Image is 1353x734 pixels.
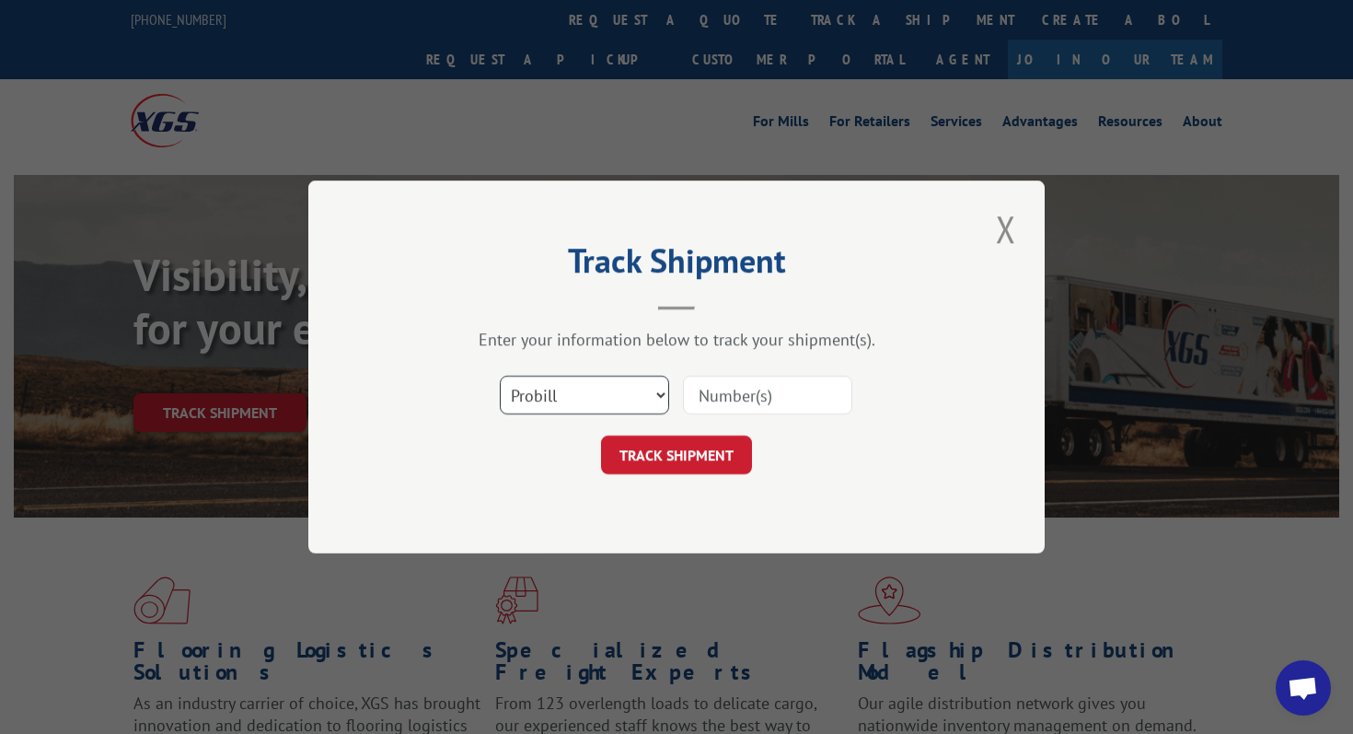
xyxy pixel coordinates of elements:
div: Enter your information below to track your shipment(s). [400,329,953,350]
h2: Track Shipment [400,248,953,283]
button: TRACK SHIPMENT [601,436,752,474]
button: Close modal [990,204,1022,254]
input: Number(s) [683,376,852,414]
a: Open chat [1276,660,1331,716]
